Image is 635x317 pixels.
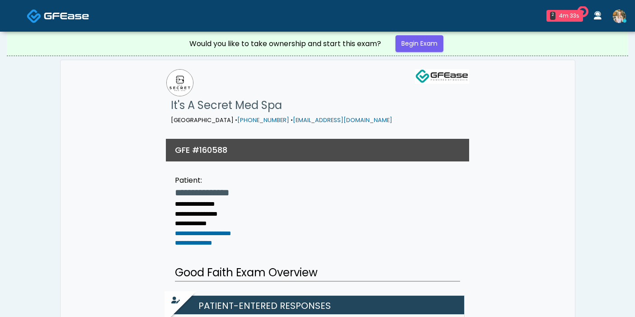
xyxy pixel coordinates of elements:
[171,116,392,124] small: [GEOGRAPHIC_DATA]
[175,265,460,282] h2: Good Faith Exam Overview
[176,296,464,314] h2: Patient-entered Responses
[395,35,443,52] a: Begin Exam
[166,69,193,96] img: It's A Secret Med Spa
[293,116,392,124] a: [EMAIL_ADDRESS][DOMAIN_NAME]
[291,116,293,124] span: •
[235,116,237,124] span: •
[27,1,89,30] a: Docovia
[27,9,42,24] img: Docovia
[415,69,469,84] img: GFEase Logo
[171,96,392,114] h1: It's A Secret Med Spa
[550,12,555,20] div: 2
[559,12,579,20] div: 4m 33s
[44,11,89,20] img: Docovia
[237,116,289,124] a: [PHONE_NUMBER]
[175,144,227,156] h3: GFE #160588
[189,38,381,49] div: Would you like to take ownership and start this exam?
[612,9,626,23] img: Cameron Ellis
[541,6,588,25] a: 2 4m 33s
[175,175,231,186] div: Patient:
